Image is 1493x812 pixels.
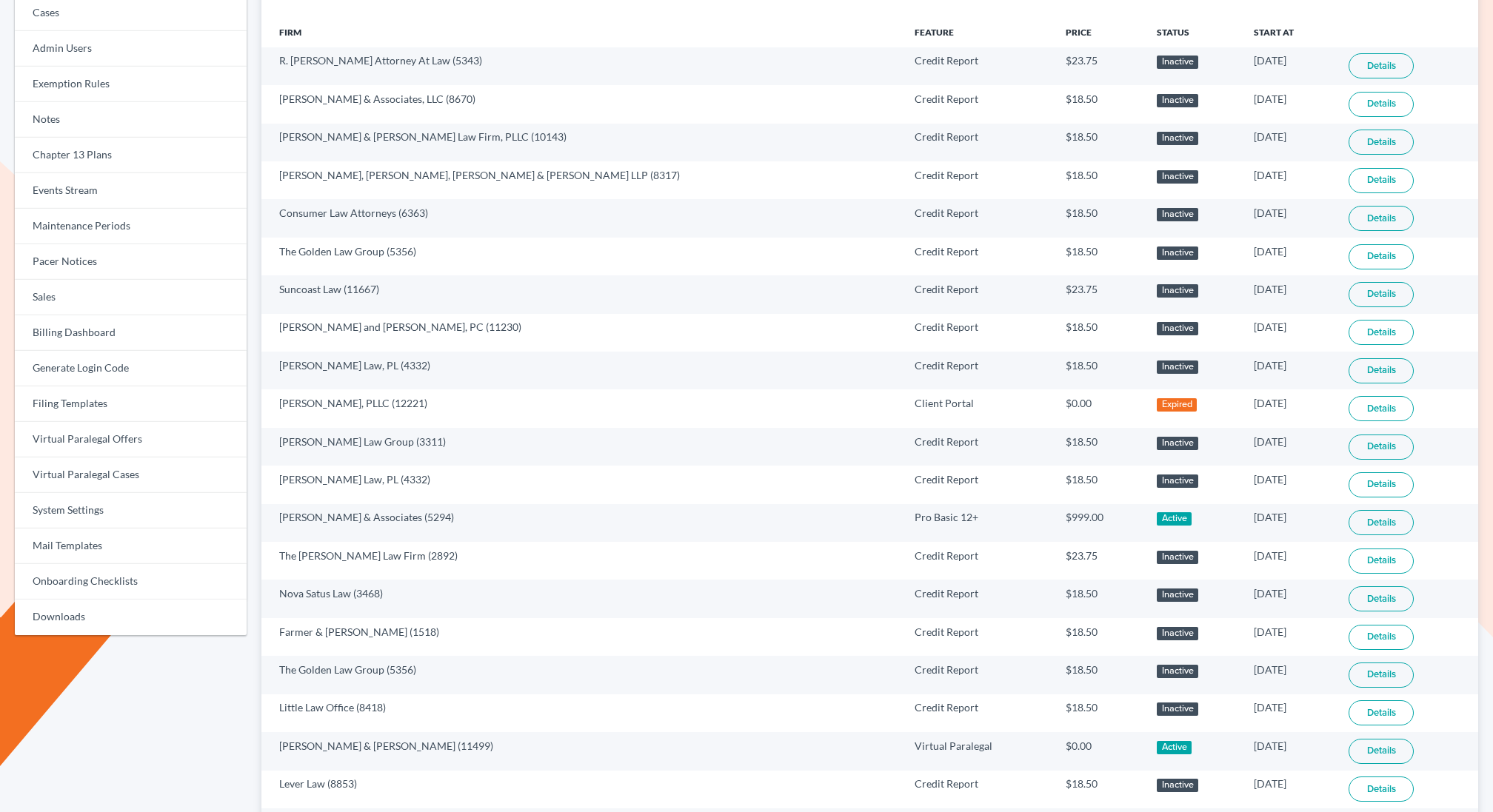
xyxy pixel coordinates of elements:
[1054,18,1146,47] th: Price
[1349,586,1414,611] a: Details
[1349,700,1414,725] a: Details
[1157,56,1198,69] div: Inactive
[1157,170,1198,184] div: Inactive
[1242,85,1337,123] td: [DATE]
[1349,282,1414,307] a: Details
[261,694,903,732] td: Little Law Office (8418)
[1157,702,1198,716] div: Inactive
[261,85,903,123] td: [PERSON_NAME] & Associates, LLC (8670)
[1242,314,1337,352] td: [DATE]
[1054,352,1146,389] td: $18.50
[1157,208,1198,221] div: Inactive
[1054,314,1146,352] td: $18.50
[261,618,903,656] td: Farmer & [PERSON_NAME] (1518)
[1349,206,1414,231] a: Details
[1349,472,1414,497] a: Details
[1349,739,1414,764] a: Details
[1349,92,1414,117] a: Details
[1242,618,1337,656] td: [DATE]
[261,580,903,617] td: Nova Satus Law (3468)
[15,493,247,529] a: System Settings
[903,124,1054,161] td: Credit Report
[1157,322,1198,335] div: Inactive
[1157,398,1197,412] div: Expired
[261,199,903,237] td: Consumer Law Attorneys (6363)
[15,386,247,422] a: Filing Templates
[1145,18,1242,47] th: Status
[903,161,1054,199] td: Credit Report
[1157,588,1198,602] div: Inactive
[15,529,247,564] a: Mail Templates
[1157,360,1198,374] div: Inactive
[903,771,1054,808] td: Credit Report
[1054,618,1146,656] td: $18.50
[1054,694,1146,732] td: $18.50
[15,422,247,457] a: Virtual Paralegal Offers
[903,580,1054,617] td: Credit Report
[1349,396,1414,421] a: Details
[15,67,247,102] a: Exemption Rules
[1242,238,1337,275] td: [DATE]
[15,138,247,173] a: Chapter 13 Plans
[15,457,247,493] a: Virtual Paralegal Cases
[1054,656,1146,694] td: $18.50
[903,47,1054,85] td: Credit Report
[1349,625,1414,650] a: Details
[261,428,903,466] td: [PERSON_NAME] Law Group (3311)
[15,173,247,209] a: Events Stream
[15,600,247,635] a: Downloads
[261,389,903,427] td: [PERSON_NAME], PLLC (12221)
[15,564,247,600] a: Onboarding Checklists
[261,504,903,542] td: [PERSON_NAME] & Associates (5294)
[903,656,1054,694] td: Credit Report
[903,504,1054,542] td: Pro Basic 12+
[261,352,903,389] td: [PERSON_NAME] Law, PL (4332)
[903,275,1054,313] td: Credit Report
[903,618,1054,656] td: Credit Report
[1157,627,1198,640] div: Inactive
[1054,199,1146,237] td: $18.50
[1242,580,1337,617] td: [DATE]
[1242,275,1337,313] td: [DATE]
[1157,779,1198,792] div: Inactive
[1242,161,1337,199] td: [DATE]
[903,389,1054,427] td: Client Portal
[903,18,1054,47] th: Feature
[1349,320,1414,345] a: Details
[1242,18,1337,47] th: Start At
[1157,551,1198,564] div: Inactive
[1242,656,1337,694] td: [DATE]
[1054,428,1146,466] td: $18.50
[1242,732,1337,770] td: [DATE]
[1054,732,1146,770] td: $0.00
[15,209,247,244] a: Maintenance Periods
[261,47,903,85] td: R. [PERSON_NAME] Attorney At Law (5343)
[1242,694,1337,732] td: [DATE]
[15,244,247,280] a: Pacer Notices
[903,238,1054,275] td: Credit Report
[1157,284,1198,298] div: Inactive
[15,31,247,67] a: Admin Users
[1157,741,1192,754] div: Active
[261,732,903,770] td: [PERSON_NAME] & [PERSON_NAME] (11499)
[261,466,903,503] td: [PERSON_NAME] Law, PL (4332)
[1054,85,1146,123] td: $18.50
[1157,437,1198,450] div: Inactive
[1054,504,1146,542] td: $999.00
[15,315,247,351] a: Billing Dashboard
[1349,168,1414,193] a: Details
[1349,53,1414,78] a: Details
[1349,548,1414,574] a: Details
[1242,124,1337,161] td: [DATE]
[1157,246,1198,260] div: Inactive
[1349,776,1414,802] a: Details
[261,771,903,808] td: Lever Law (8853)
[1242,352,1337,389] td: [DATE]
[15,102,247,138] a: Notes
[1242,199,1337,237] td: [DATE]
[1054,771,1146,808] td: $18.50
[1054,580,1146,617] td: $18.50
[261,542,903,580] td: The [PERSON_NAME] Law Firm (2892)
[1349,434,1414,460] a: Details
[1349,244,1414,269] a: Details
